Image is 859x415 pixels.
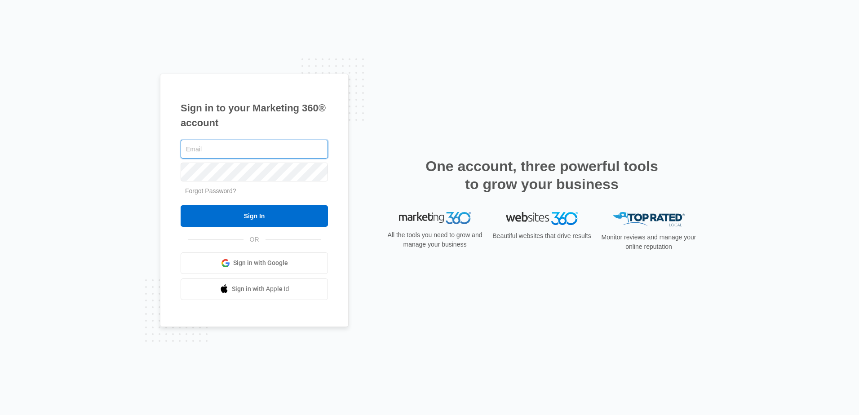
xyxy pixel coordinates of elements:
a: Forgot Password? [185,187,236,194]
span: OR [244,235,266,244]
input: Sign In [181,205,328,227]
p: Beautiful websites that drive results [491,231,592,241]
h2: One account, three powerful tools to grow your business [423,157,661,193]
span: Sign in with Google [233,258,288,268]
a: Sign in with Google [181,252,328,274]
h1: Sign in to your Marketing 360® account [181,101,328,130]
span: Sign in with Apple Id [232,284,289,294]
p: All the tools you need to grow and manage your business [385,230,485,249]
input: Email [181,140,328,159]
img: Marketing 360 [399,212,471,225]
a: Sign in with Apple Id [181,278,328,300]
p: Monitor reviews and manage your online reputation [598,233,699,252]
img: Websites 360 [506,212,578,225]
img: Top Rated Local [613,212,685,227]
